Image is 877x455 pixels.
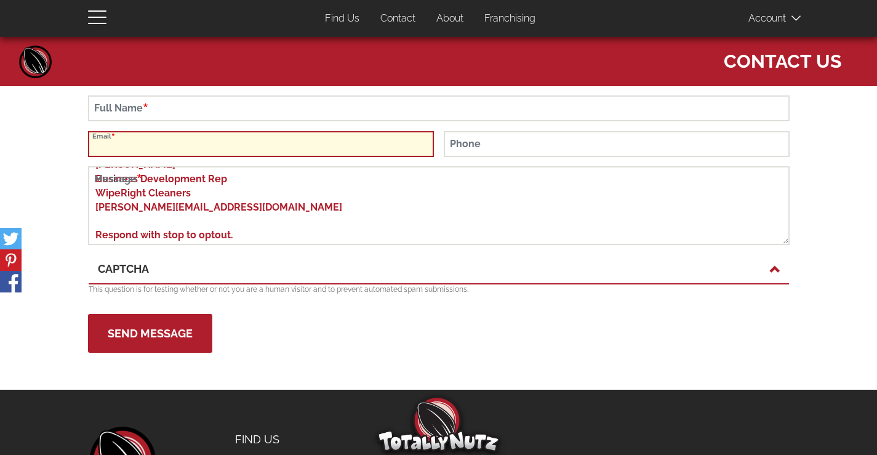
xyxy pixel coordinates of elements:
a: Franchising [475,7,545,31]
a: About [427,7,473,31]
button: Send Message [88,314,212,353]
input: Phone [444,131,790,157]
a: Contact [371,7,425,31]
span: Contact Us [724,43,841,74]
p: This question is for testing whether or not you are a human visitor and to prevent automated spam... [89,284,789,295]
a: CAPTCHA [98,261,780,277]
input: Email [88,131,434,157]
a: Find Us [316,7,369,31]
img: Totally Nutz Logo [377,396,500,452]
a: Find Us [226,427,347,453]
input: Full Name [88,95,790,121]
a: Home [17,43,54,80]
